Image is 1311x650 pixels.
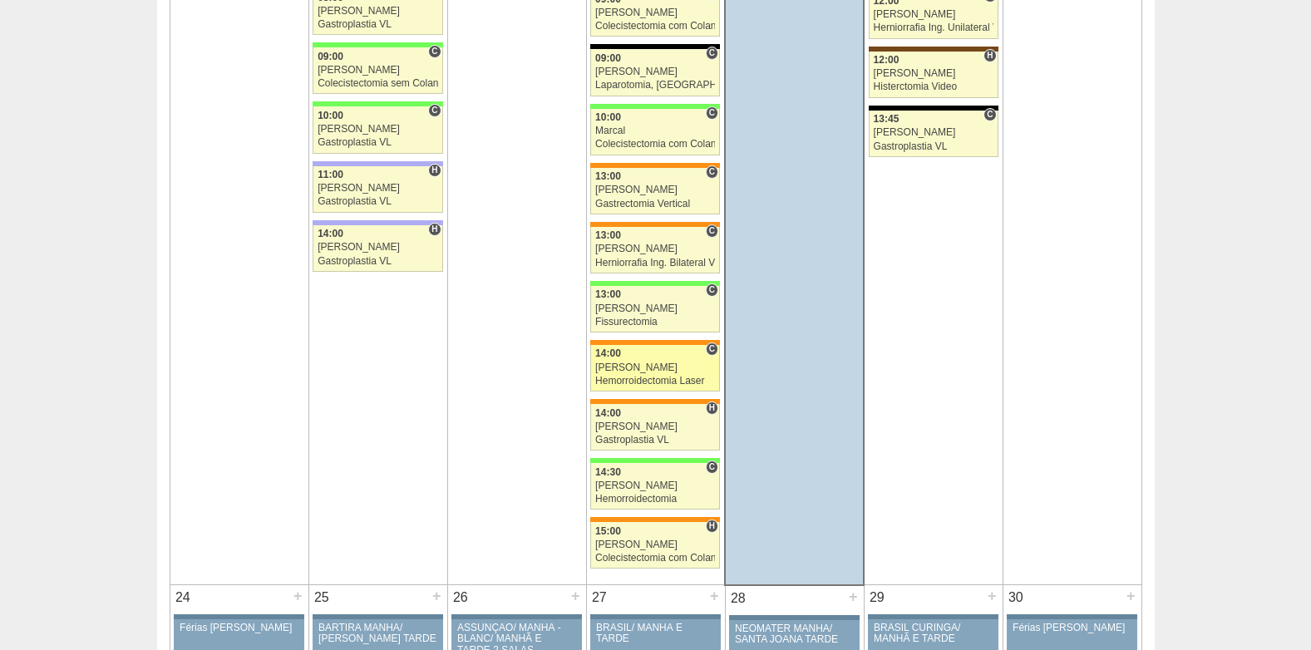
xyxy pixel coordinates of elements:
[313,101,442,106] div: Key: Brasil
[174,614,303,619] div: Key: Aviso
[428,164,441,177] span: Hospital
[590,517,720,522] div: Key: São Luiz - SCS
[318,183,438,194] div: [PERSON_NAME]
[1013,623,1131,633] div: Férias [PERSON_NAME]
[595,126,715,136] div: Marcal
[428,223,441,236] span: Hospital
[318,65,438,76] div: [PERSON_NAME]
[869,106,998,111] div: Key: Blanc
[706,283,718,297] span: Consultório
[874,113,899,125] span: 13:45
[569,585,583,607] div: +
[729,615,859,620] div: Key: Aviso
[874,127,993,138] div: [PERSON_NAME]
[590,399,720,404] div: Key: São Luiz - SCS
[595,199,715,209] div: Gastrectomia Vertical
[318,242,438,253] div: [PERSON_NAME]
[874,623,993,644] div: BRASIL CURINGA/ MANHÃ E TARDE
[318,6,438,17] div: [PERSON_NAME]
[590,44,720,49] div: Key: Blanc
[595,139,715,150] div: Colecistectomia com Colangiografia VL
[595,244,715,254] div: [PERSON_NAME]
[874,54,899,66] span: 12:00
[874,68,993,79] div: [PERSON_NAME]
[595,170,621,182] span: 13:00
[706,165,718,179] span: Consultório
[706,401,718,415] span: Hospital
[595,553,715,564] div: Colecistectomia com Colangiografia VL
[869,52,998,98] a: H 12:00 [PERSON_NAME] Histerctomia Video
[595,288,621,300] span: 13:00
[874,22,993,33] div: Herniorrafia Ing. Unilateral VL
[318,19,438,30] div: Gastroplastia VL
[590,281,720,286] div: Key: Brasil
[590,168,720,214] a: C 13:00 [PERSON_NAME] Gastrectomia Vertical
[590,345,720,391] a: C 14:00 [PERSON_NAME] Hemorroidectomia Laser
[595,362,715,373] div: [PERSON_NAME]
[595,435,715,446] div: Gastroplastia VL
[1124,585,1138,607] div: +
[318,124,438,135] div: [PERSON_NAME]
[590,340,720,345] div: Key: São Luiz - SCS
[313,166,442,213] a: H 11:00 [PERSON_NAME] Gastroplastia VL
[706,224,718,238] span: Consultório
[983,108,996,121] span: Consultório
[595,466,621,478] span: 14:30
[874,141,993,152] div: Gastroplastia VL
[590,614,720,619] div: Key: Aviso
[706,342,718,356] span: Consultório
[707,585,722,607] div: +
[313,42,442,47] div: Key: Brasil
[595,7,715,18] div: [PERSON_NAME]
[1003,585,1029,610] div: 30
[590,286,720,332] a: C 13:00 [PERSON_NAME] Fissurectomia
[595,80,715,91] div: Laparotomia, [GEOGRAPHIC_DATA], Drenagem, Bridas VL
[318,623,437,644] div: BARTIRA MANHÃ/ [PERSON_NAME] TARDE
[706,520,718,533] span: Hospital
[170,585,196,610] div: 24
[313,220,442,225] div: Key: Christóvão da Gama
[595,21,715,32] div: Colecistectomia com Colangiografia VL
[595,66,715,77] div: [PERSON_NAME]
[706,47,718,60] span: Consultório
[595,407,621,419] span: 14:00
[595,376,715,387] div: Hemorroidectomia Laser
[595,303,715,314] div: [PERSON_NAME]
[590,522,720,569] a: H 15:00 [PERSON_NAME] Colecistectomia com Colangiografia VL
[318,228,343,239] span: 14:00
[735,623,854,645] div: NEOMATER MANHÃ/ SANTA JOANA TARDE
[726,586,752,611] div: 28
[595,525,621,537] span: 15:00
[318,137,438,148] div: Gastroplastia VL
[430,585,444,607] div: +
[869,111,998,157] a: C 13:45 [PERSON_NAME] Gastroplastia VL
[590,404,720,451] a: H 14:00 [PERSON_NAME] Gastroplastia VL
[590,104,720,109] div: Key: Brasil
[313,161,442,166] div: Key: Christóvão da Gama
[309,585,335,610] div: 25
[590,222,720,227] div: Key: São Luiz - SCS
[869,47,998,52] div: Key: Santa Joana
[596,623,715,644] div: BRASIL/ MANHÃ E TARDE
[587,585,613,610] div: 27
[706,460,718,474] span: Consultório
[595,185,715,195] div: [PERSON_NAME]
[865,585,890,610] div: 29
[313,47,442,94] a: C 09:00 [PERSON_NAME] Colecistectomia sem Colangiografia VL
[846,586,860,608] div: +
[291,585,305,607] div: +
[595,421,715,432] div: [PERSON_NAME]
[595,52,621,64] span: 09:00
[595,317,715,327] div: Fissurectomia
[318,256,438,267] div: Gastroplastia VL
[874,9,993,20] div: [PERSON_NAME]
[318,51,343,62] span: 09:00
[590,163,720,168] div: Key: São Luiz - SCS
[706,106,718,120] span: Consultório
[983,49,996,62] span: Hospital
[590,109,720,155] a: C 10:00 Marcal Colecistectomia com Colangiografia VL
[318,78,438,89] div: Colecistectomia sem Colangiografia VL
[590,463,720,510] a: C 14:30 [PERSON_NAME] Hemorroidectomia
[595,258,715,268] div: Herniorrafia Ing. Bilateral VL
[595,480,715,491] div: [PERSON_NAME]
